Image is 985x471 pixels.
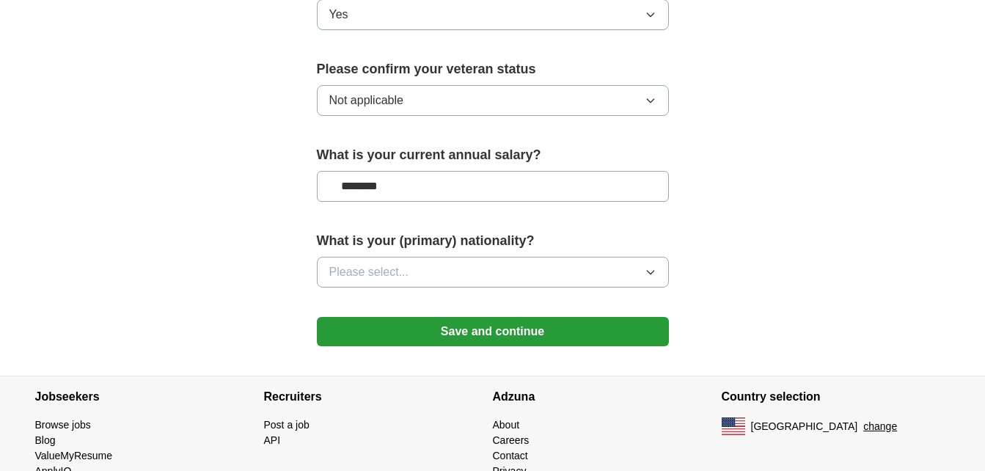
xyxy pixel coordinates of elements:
[317,85,669,116] button: Not applicable
[35,434,56,446] a: Blog
[722,417,745,435] img: US flag
[751,419,858,434] span: [GEOGRAPHIC_DATA]
[722,376,951,417] h4: Country selection
[317,145,669,165] label: What is your current annual salary?
[493,450,528,461] a: Contact
[35,450,113,461] a: ValueMyResume
[317,317,669,346] button: Save and continue
[35,419,91,431] a: Browse jobs
[493,434,530,446] a: Careers
[317,257,669,288] button: Please select...
[493,419,520,431] a: About
[863,419,897,434] button: change
[317,231,669,251] label: What is your (primary) nationality?
[329,263,409,281] span: Please select...
[329,92,403,109] span: Not applicable
[329,6,348,23] span: Yes
[264,434,281,446] a: API
[317,59,669,79] label: Please confirm your veteran status
[264,419,310,431] a: Post a job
